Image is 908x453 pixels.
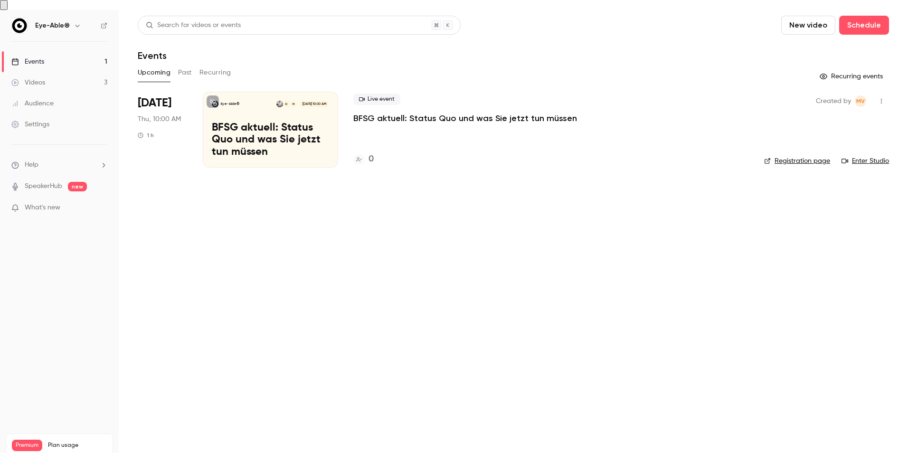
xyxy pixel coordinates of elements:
a: BFSG aktuell: Status Quo und was Sie jetzt tun müssenEye-Able®MDTom Regel[DATE] 10:00 AMBFSG aktu... [203,92,338,168]
span: [DATE] [138,95,171,111]
span: Thu, 10:00 AM [138,114,181,124]
h4: 0 [369,153,374,166]
h1: Events [138,50,167,61]
p: BFSG aktuell: Status Quo und was Sie jetzt tun müssen [212,122,329,159]
button: Upcoming [138,65,170,80]
div: Search for videos or events [146,20,241,30]
a: 0 [353,153,374,166]
img: Tom Regel [276,101,283,107]
div: D [283,100,290,108]
span: Live event [353,94,400,105]
div: Audience [11,99,54,108]
li: help-dropdown-opener [11,160,107,170]
a: SpeakerHub [25,181,62,191]
div: Events [11,57,44,66]
span: Plan usage [48,442,107,449]
h6: Eye-Able® [35,21,70,30]
div: Aug 28 Thu, 10:00 AM (Europe/Berlin) [138,92,188,168]
span: Help [25,160,38,170]
button: Schedule [839,16,889,35]
button: Recurring [199,65,231,80]
span: Created by [816,95,851,107]
a: Enter Studio [842,156,889,166]
p: Eye-Able® [221,102,239,106]
div: 1 h [138,132,154,139]
button: New video [781,16,835,35]
a: BFSG aktuell: Status Quo und was Sie jetzt tun müssen [353,113,577,124]
span: [DATE] 10:00 AM [299,101,329,107]
a: Registration page [764,156,830,166]
div: Settings [11,120,49,129]
span: Premium [12,440,42,451]
div: M [290,100,297,108]
button: Past [178,65,192,80]
img: Eye-Able® [12,18,27,33]
span: Mahdalena Varchenko [855,95,866,107]
button: Recurring events [815,69,889,84]
span: What's new [25,203,60,213]
span: MV [856,95,865,107]
div: Videos [11,78,45,87]
span: new [68,182,87,191]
